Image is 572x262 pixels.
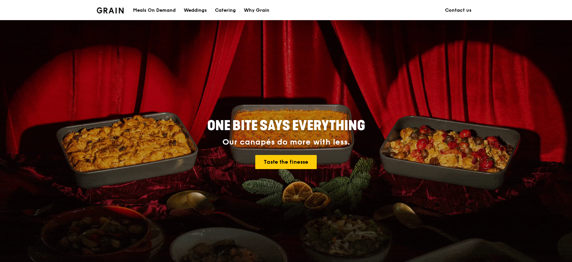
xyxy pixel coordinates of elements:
[240,0,273,20] a: Why Grain
[207,118,365,134] span: ONE BITE SAYS EVERYTHING
[165,138,407,147] div: Our canapés do more with less.
[184,0,207,20] div: Weddings
[255,155,317,169] a: Taste the finesse
[133,0,176,20] div: Meals On Demand
[211,0,240,20] a: Catering
[97,7,124,13] img: Grain
[215,0,236,20] div: Catering
[180,0,211,20] a: Weddings
[244,0,269,20] div: Why Grain
[441,0,476,20] a: Contact us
